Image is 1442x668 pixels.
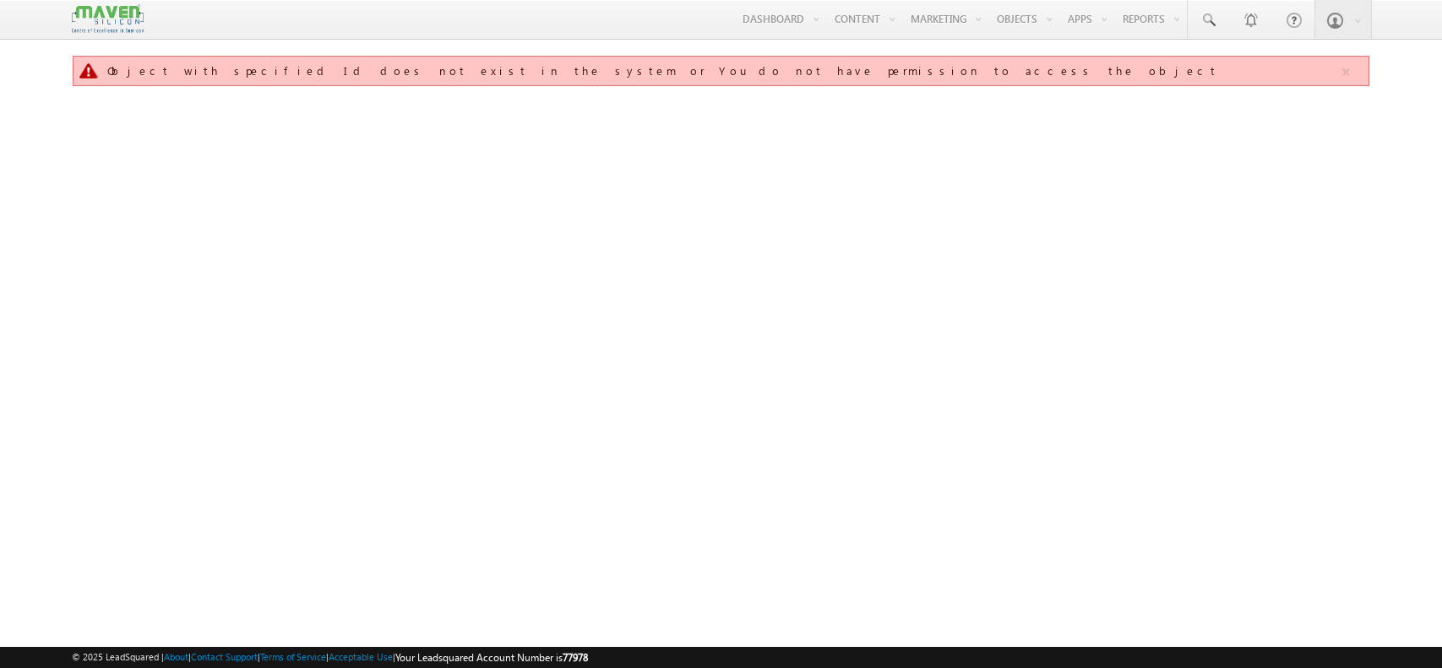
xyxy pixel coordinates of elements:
a: About [164,651,188,662]
a: Terms of Service [260,651,326,662]
img: Custom Logo [72,4,143,34]
a: Acceptable Use [329,651,393,662]
span: © 2025 LeadSquared | | | | | [72,649,588,665]
div: Object with specified Id does not exist in the system or You do not have permission to access the... [107,63,1338,79]
span: 77978 [563,651,588,664]
a: Contact Support [191,651,258,662]
span: Your Leadsquared Account Number is [395,651,588,664]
